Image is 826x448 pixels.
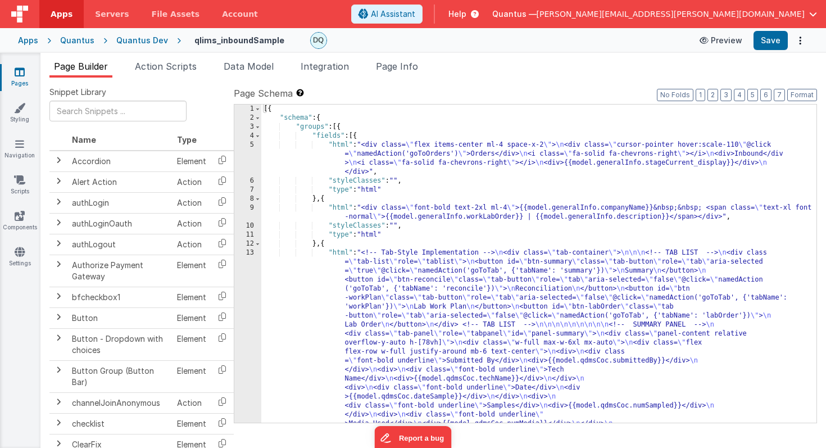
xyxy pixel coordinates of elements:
[760,89,771,101] button: 6
[707,89,718,101] button: 2
[754,31,788,50] button: Save
[135,61,197,72] span: Action Scripts
[234,132,261,141] div: 4
[234,230,261,239] div: 11
[693,31,749,49] button: Preview
[67,413,173,434] td: checklist
[224,61,274,72] span: Data Model
[67,392,173,413] td: channelJoinAnonymous
[537,8,805,20] span: [PERSON_NAME][EMAIL_ADDRESS][PERSON_NAME][DOMAIN_NAME]
[49,87,106,98] span: Snippet Library
[173,255,211,287] td: Element
[234,221,261,230] div: 10
[173,392,211,413] td: Action
[51,8,72,20] span: Apps
[311,33,326,48] img: 1021820d87a3b39413df04cdda3ae7ec
[173,213,211,234] td: Action
[54,61,108,72] span: Page Builder
[173,151,211,172] td: Element
[234,141,261,177] div: 5
[18,35,38,46] div: Apps
[234,203,261,221] div: 9
[734,89,745,101] button: 4
[492,8,537,20] span: Quantus —
[116,35,168,46] div: Quantus Dev
[67,255,173,287] td: Authorize Payment Gateway
[67,287,173,307] td: bfcheckbox1
[351,4,423,24] button: AI Assistant
[173,234,211,255] td: Action
[774,89,785,101] button: 7
[234,239,261,248] div: 12
[173,360,211,392] td: Element
[234,185,261,194] div: 7
[67,360,173,392] td: Button Group (Button Bar)
[234,123,261,132] div: 3
[234,177,261,185] div: 6
[720,89,732,101] button: 3
[657,89,693,101] button: No Folds
[152,8,200,20] span: File Assets
[234,114,261,123] div: 2
[67,234,173,255] td: authLogout
[67,307,173,328] td: Button
[301,61,349,72] span: Integration
[787,89,817,101] button: Format
[696,89,705,101] button: 1
[173,413,211,434] td: Element
[95,8,129,20] span: Servers
[173,328,211,360] td: Element
[67,171,173,192] td: Alert Action
[234,105,261,114] div: 1
[173,171,211,192] td: Action
[173,192,211,213] td: Action
[448,8,466,20] span: Help
[67,213,173,234] td: authLoginOauth
[747,89,758,101] button: 5
[67,328,173,360] td: Button - Dropdown with choices
[792,33,808,48] button: Options
[177,135,197,144] span: Type
[371,8,415,20] span: AI Assistant
[234,87,293,100] span: Page Schema
[234,194,261,203] div: 8
[67,151,173,172] td: Accordion
[194,36,284,44] h4: qlims_inboundSample
[376,61,418,72] span: Page Info
[173,287,211,307] td: Element
[492,8,817,20] button: Quantus — [PERSON_NAME][EMAIL_ADDRESS][PERSON_NAME][DOMAIN_NAME]
[60,35,94,46] div: Quantus
[67,192,173,213] td: authLogin
[72,135,96,144] span: Name
[49,101,187,121] input: Search Snippets ...
[173,307,211,328] td: Element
